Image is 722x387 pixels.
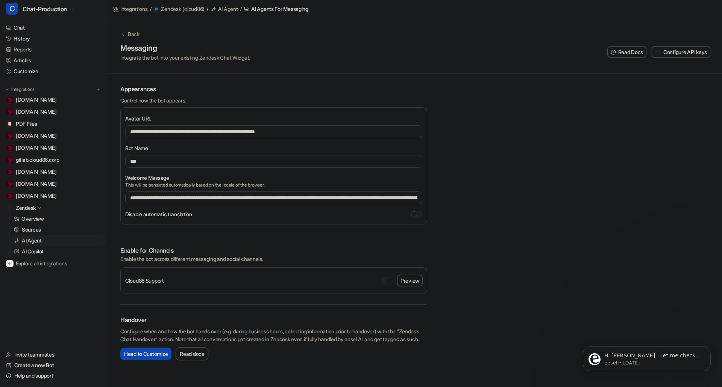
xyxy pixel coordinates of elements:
[125,277,164,285] h2: Cloud86 Support
[8,146,12,150] img: support.wix.com
[3,143,105,153] a: support.wix.com[DOMAIN_NAME]
[120,5,148,13] div: Integrations
[608,47,646,57] button: Read Docs
[120,42,250,54] h1: Messaging
[240,6,242,12] span: /
[3,55,105,66] a: Articles
[176,348,208,360] button: Read docs
[207,6,208,12] span: /
[120,246,427,255] h1: Enable for Channels
[251,5,308,13] div: AI Agents for messaging
[23,4,67,14] span: Chat-Production
[125,210,192,218] label: Disable automatic translation
[16,132,56,140] span: [DOMAIN_NAME]
[182,5,205,13] p: ( cloud86 )
[3,33,105,44] a: History
[16,257,102,270] span: Explore all integrations
[3,44,105,55] a: Reports
[8,122,12,126] img: PDF Files
[3,167,105,177] a: www.yourhosting.nl[DOMAIN_NAME]
[33,29,130,36] p: Message from eesel, sent 1d ago
[652,47,710,57] button: ConfigureConfigure API keys
[113,5,148,13] a: Integrations
[16,192,56,200] span: [DOMAIN_NAME]
[96,87,101,92] img: menu_add.svg
[244,5,308,13] a: AI Agents for messaging
[125,144,422,152] label: Bot Name
[8,158,12,162] img: gitlab.cloud86.corp
[120,327,427,343] p: Configure when and how the bot hands over (e.g. during business hours, collecting information pri...
[3,23,105,33] a: Chat
[11,86,35,92] p: Integrations
[120,348,171,360] button: Head to Customize
[3,155,105,165] a: gitlab.cloud86.corpgitlab.cloud86.corp
[3,119,105,129] a: PDF FilesPDF Files
[125,182,422,188] span: This will be translated automatically based on the locale of the browser.
[125,114,422,122] label: Avatar URL
[218,5,238,13] div: AI Agent
[16,120,37,128] span: PDF Files
[16,168,56,176] span: [DOMAIN_NAME]
[3,131,105,141] a: check86.nl[DOMAIN_NAME]
[120,54,250,62] p: Integrate the bot into your existing Zendesk Chat Widget.
[3,66,105,77] a: Customize
[6,260,14,267] img: explore all integrations
[8,170,12,174] img: www.yourhosting.nl
[120,84,427,93] h1: Appearances
[3,191,105,201] a: www.strato.nl[DOMAIN_NAME]
[22,226,41,233] p: Sources
[153,5,205,13] a: Zendesk(cloud86)
[11,246,105,257] a: AI Copilot
[5,87,10,92] img: expand menu
[16,204,36,212] p: Zendesk
[16,144,56,152] span: [DOMAIN_NAME]
[3,86,37,93] button: Integrations
[11,214,105,224] a: Overview
[8,194,12,198] img: www.strato.nl
[150,6,152,12] span: /
[8,206,12,210] img: Zendesk
[128,30,140,38] p: Back
[8,110,12,114] img: docs.litespeedtech.com
[16,156,59,164] span: gitlab.cloud86.corp
[16,108,56,116] span: [DOMAIN_NAME]
[3,349,105,360] a: Invite teammates
[3,179,105,189] a: www.hostinger.com[DOMAIN_NAME]
[6,3,18,15] span: C
[16,180,56,188] span: [DOMAIN_NAME]
[397,275,422,286] button: Preview
[125,174,422,182] label: Welcome Message
[3,95,105,105] a: cloud86.io[DOMAIN_NAME]
[3,107,105,117] a: docs.litespeedtech.com[DOMAIN_NAME]
[22,248,44,255] p: AI Copilot
[22,237,42,244] p: AI Agent
[120,315,427,324] h1: Handover
[3,258,105,269] a: Explore all integrations
[618,48,643,56] span: Read Docs
[8,134,12,138] img: check86.nl
[11,224,105,235] a: Sources
[161,5,181,13] p: Zendesk
[16,96,56,104] span: [DOMAIN_NAME]
[211,5,238,13] a: AI Agent
[33,22,129,58] span: Hi [PERSON_NAME], ​ Let me check with the team first regarding the auto-upload on this chatbot. T...
[8,182,12,186] img: www.hostinger.com
[572,331,722,383] iframe: Intercom notifications message
[21,215,44,223] p: Overview
[663,48,707,56] span: Configure API keys
[11,235,105,246] a: AI Agent
[3,370,105,381] a: Help and support
[3,360,105,370] a: Create a new Bot
[655,49,661,55] img: Configure
[120,96,427,104] p: Control how the bot appears.
[8,98,12,102] img: cloud86.io
[120,255,427,263] p: Enable the bot across different messaging and social channels.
